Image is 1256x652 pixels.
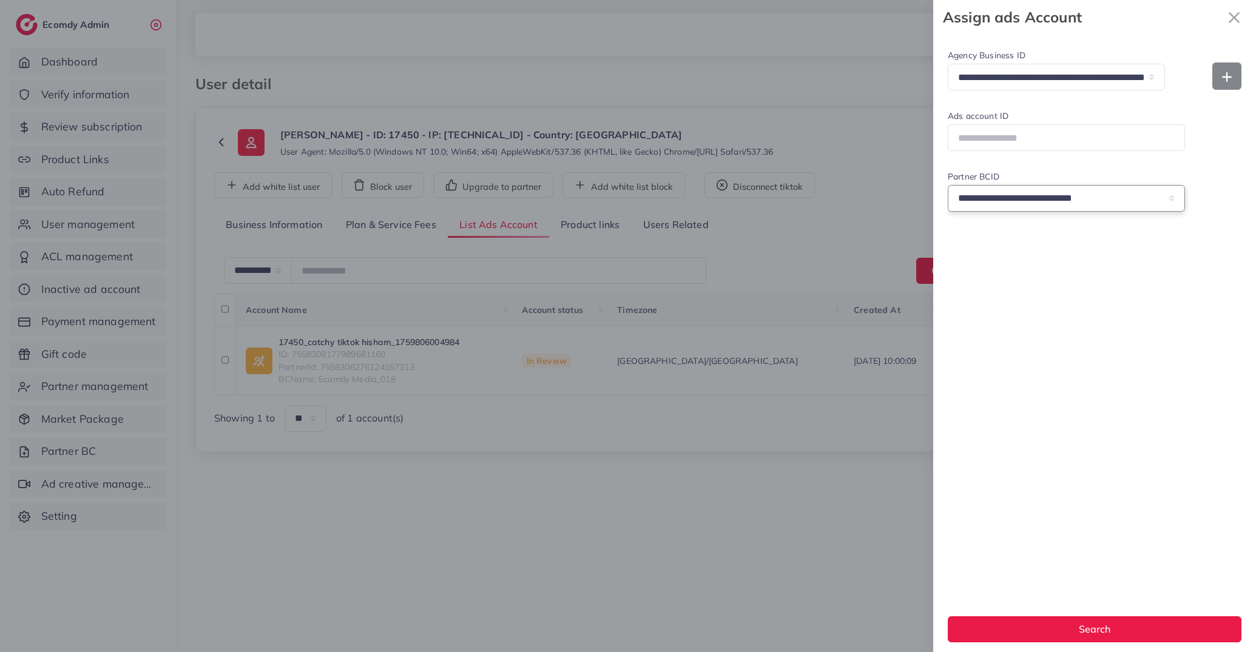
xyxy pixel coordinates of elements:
[948,170,1185,183] label: Partner BCID
[1079,623,1110,635] span: Search
[1222,72,1232,82] img: Add new
[948,616,1241,642] button: Search
[943,7,1222,28] strong: Assign ads Account
[948,49,1165,61] label: Agency Business ID
[948,110,1185,122] label: Ads account ID
[1222,5,1246,30] svg: x
[1222,5,1246,30] button: Close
